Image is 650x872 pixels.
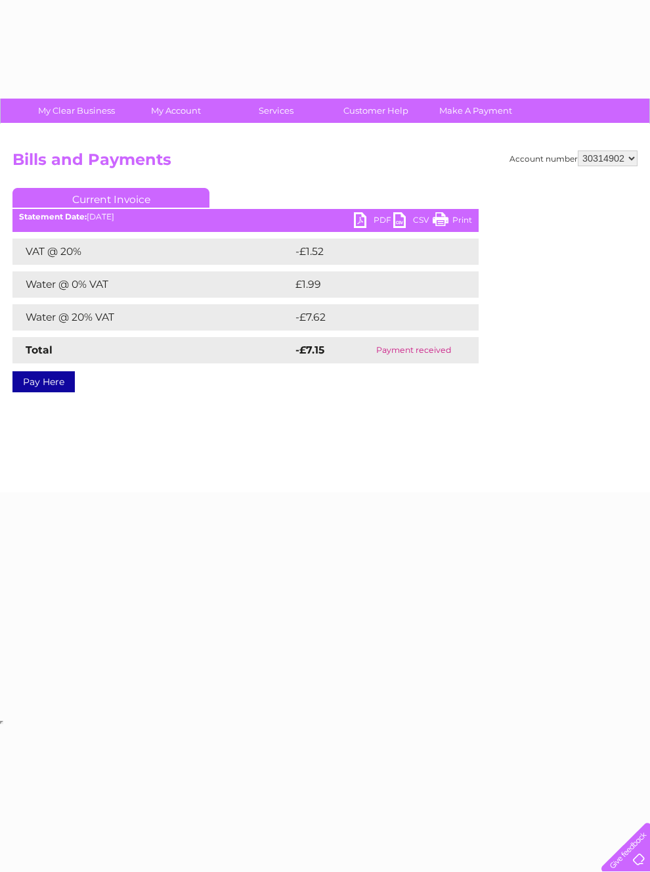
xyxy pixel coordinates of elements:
[509,150,638,166] div: Account number
[22,99,131,123] a: My Clear Business
[422,99,530,123] a: Make A Payment
[26,344,53,356] strong: Total
[322,99,430,123] a: Customer Help
[292,239,449,265] td: -£1.52
[292,271,447,298] td: £1.99
[12,371,75,392] a: Pay Here
[295,344,324,356] strong: -£7.15
[349,337,479,363] td: Payment received
[12,150,638,175] h2: Bills and Payments
[292,304,450,331] td: -£7.62
[12,271,292,298] td: Water @ 0% VAT
[122,99,230,123] a: My Account
[12,304,292,331] td: Water @ 20% VAT
[354,212,393,231] a: PDF
[12,188,209,208] a: Current Invoice
[433,212,472,231] a: Print
[222,99,330,123] a: Services
[393,212,433,231] a: CSV
[19,212,87,221] b: Statement Date:
[12,212,479,221] div: [DATE]
[12,239,292,265] td: VAT @ 20%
